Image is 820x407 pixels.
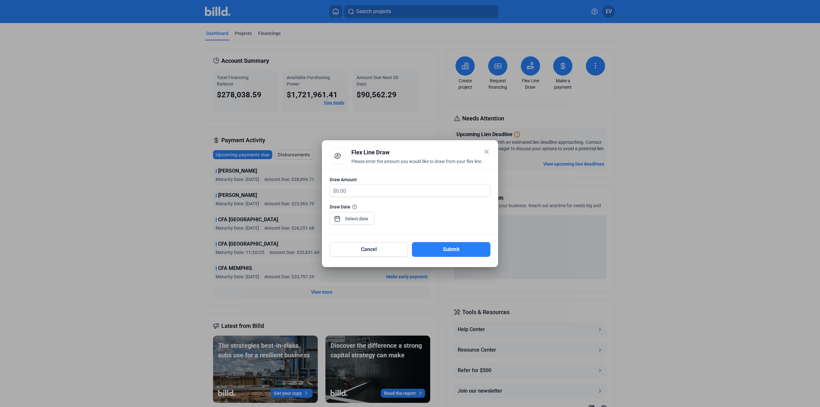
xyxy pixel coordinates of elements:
button: Open calendar [334,212,340,219]
button: Submit [412,242,490,257]
div: Flex Line Draw [351,148,490,157]
input: Select date [343,215,371,223]
div: Draw Date [330,203,490,210]
input: 0.00 [336,184,490,197]
mat-icon: close [483,148,490,156]
button: Cancel [330,242,408,257]
div: Draw Amount [330,176,490,183]
span: $ [330,184,336,195]
div: Please enter the amount you would like to draw from your flex line. [351,158,490,172]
